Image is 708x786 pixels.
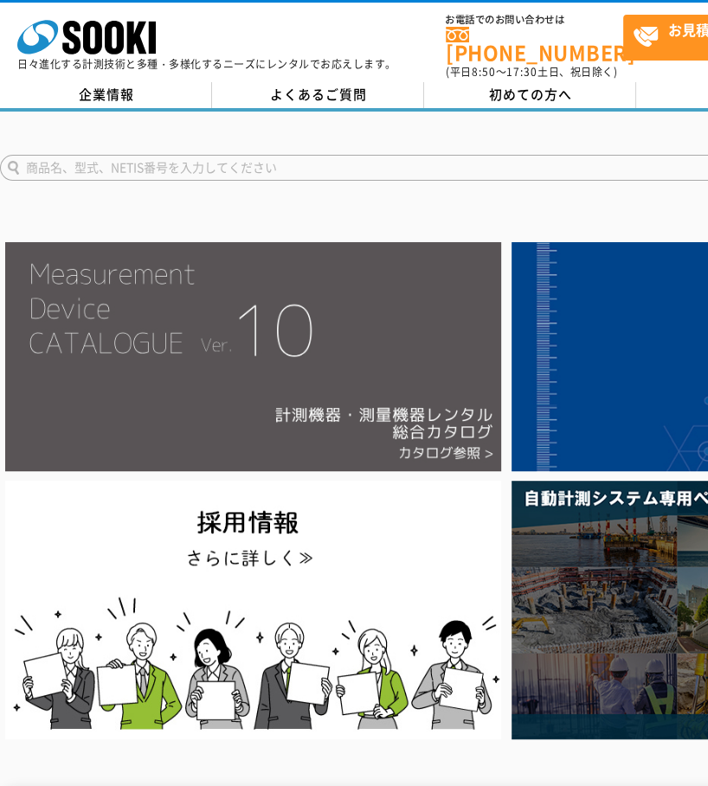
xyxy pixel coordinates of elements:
[446,27,623,62] a: [PHONE_NUMBER]
[5,242,501,471] img: Catalog Ver10
[506,64,537,80] span: 17:30
[424,82,636,108] a: 初めての方へ
[489,85,572,104] span: 初めての方へ
[212,82,424,108] a: よくあるご質問
[446,64,617,80] span: (平日 ～ 土日、祝日除く)
[17,59,396,69] p: 日々進化する計測技術と多種・多様化するニーズにレンタルでお応えします。
[472,64,496,80] span: 8:50
[5,481,501,738] img: SOOKI recruit
[446,15,623,25] span: お電話でのお問い合わせは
